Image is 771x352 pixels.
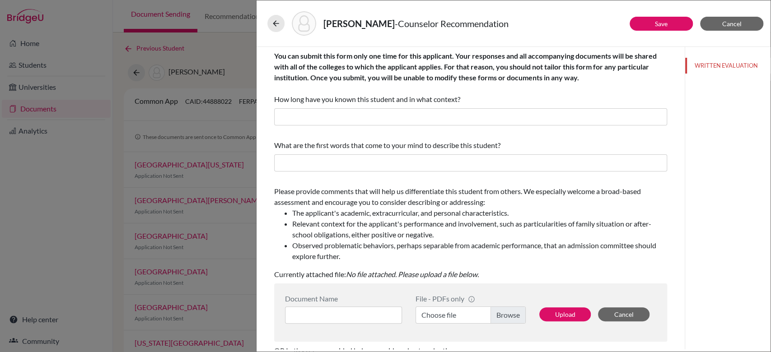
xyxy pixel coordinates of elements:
[416,306,526,324] label: Choose file
[292,218,667,240] li: Relevant context for the applicant's performance and involvement, such as particularities of fami...
[539,307,591,321] button: Upload
[323,18,395,29] strong: [PERSON_NAME]
[598,307,650,321] button: Cancel
[468,296,475,303] span: info
[285,294,402,303] div: Document Name
[292,208,667,218] li: The applicant's academic, extracurricular, and personal characteristics.
[685,58,771,74] button: WRITTEN EVALUATION
[274,187,667,262] span: Please provide comments that will help us differentiate this student from others. We especially w...
[416,294,526,303] div: File - PDFs only
[346,270,479,278] i: No file attached. Please upload a file below.
[274,51,657,82] b: You can submit this form only one time for this applicant. Your responses and all accompanying do...
[292,240,667,262] li: Observed problematic behaviors, perhaps separable from academic performance, that an admission co...
[274,182,667,283] div: Currently attached file:
[395,18,509,29] span: - Counselor Recommendation
[274,141,500,149] span: What are the first words that come to your mind to describe this student?
[274,51,657,103] span: How long have you known this student and in what context?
